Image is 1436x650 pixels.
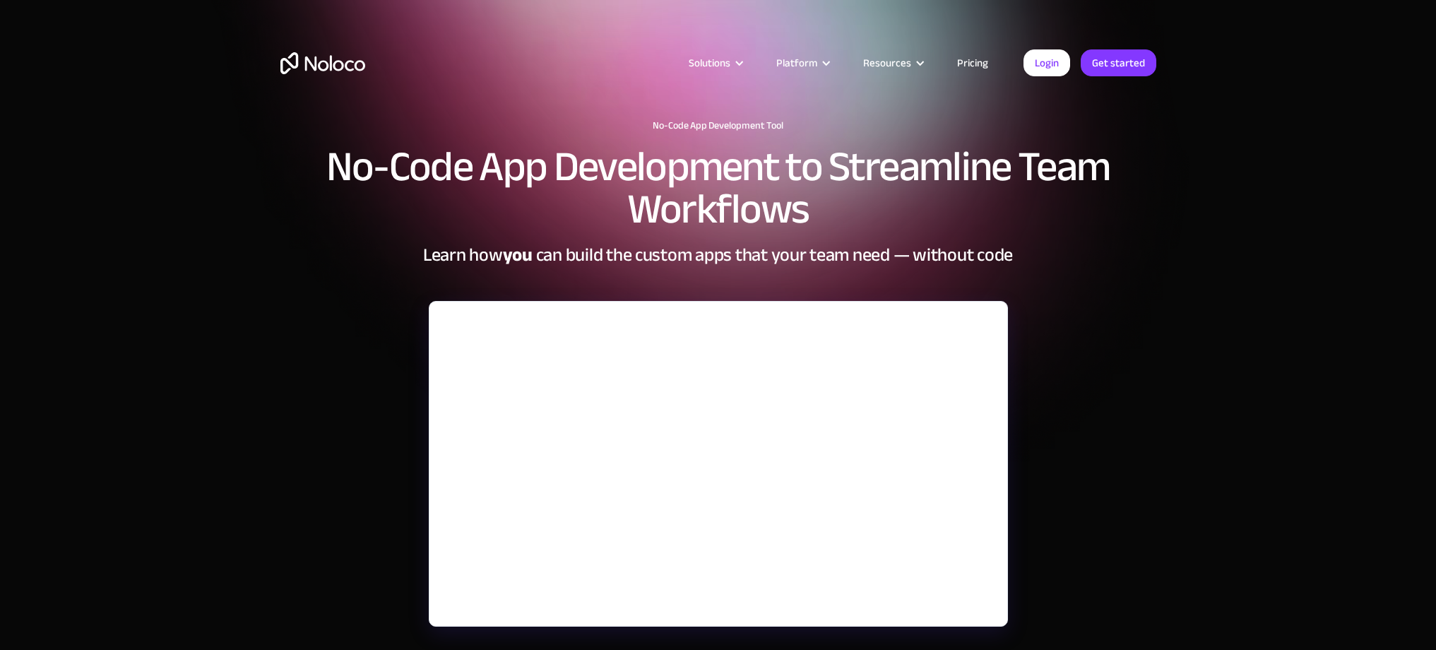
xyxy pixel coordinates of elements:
[280,52,365,74] a: home
[1023,49,1070,76] a: Login
[939,54,1006,72] a: Pricing
[280,146,1156,230] h2: No-Code App Development to Streamline Team Workflows
[429,302,1007,626] iframe: What is No-Code App Development?
[776,54,817,72] div: Platform
[503,237,533,272] strong: you
[759,54,845,72] div: Platform
[671,54,759,72] div: Solutions
[689,54,730,72] div: Solutions
[536,237,1013,272] strong: can build the custom apps that your team need — without code
[1081,49,1156,76] a: Get started
[845,54,939,72] div: Resources
[423,237,503,272] strong: Learn how
[863,54,911,72] div: Resources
